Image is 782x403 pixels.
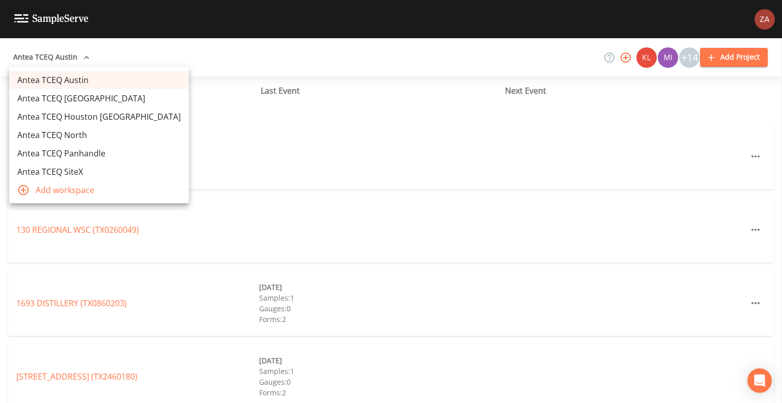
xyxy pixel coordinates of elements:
a: Antea TCEQ Austin [9,71,189,89]
span: Add workspace [36,184,181,196]
a: Antea TCEQ SiteX [9,163,189,181]
a: Antea TCEQ Panhandle [9,144,189,163]
div: Open Intercom Messenger [747,368,772,393]
a: Antea TCEQ [GEOGRAPHIC_DATA] [9,89,189,108]
a: Antea TCEQ Houston [GEOGRAPHIC_DATA] [9,108,189,126]
a: Antea TCEQ North [9,126,189,144]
